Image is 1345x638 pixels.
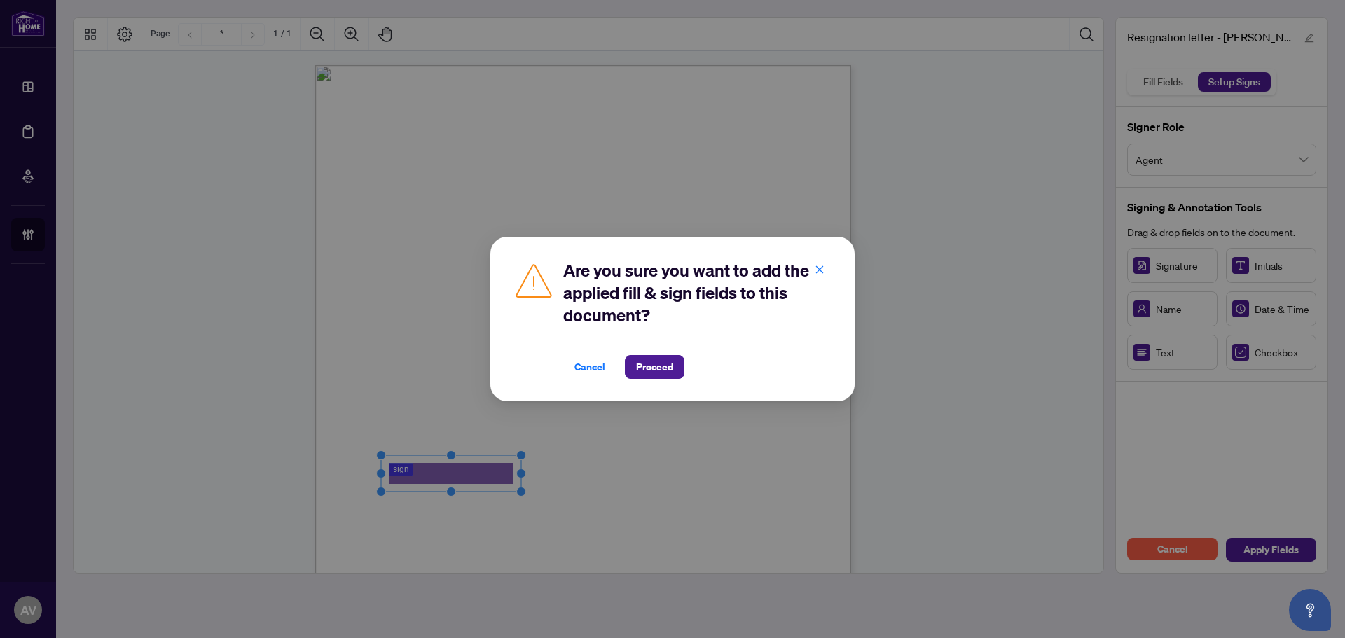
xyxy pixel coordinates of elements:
[563,355,616,379] button: Cancel
[1289,589,1331,631] button: Open asap
[563,259,832,326] h2: Are you sure you want to add the applied fill & sign fields to this document?
[636,356,673,378] span: Proceed
[574,356,605,378] span: Cancel
[625,355,684,379] button: Proceed
[815,265,825,275] span: close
